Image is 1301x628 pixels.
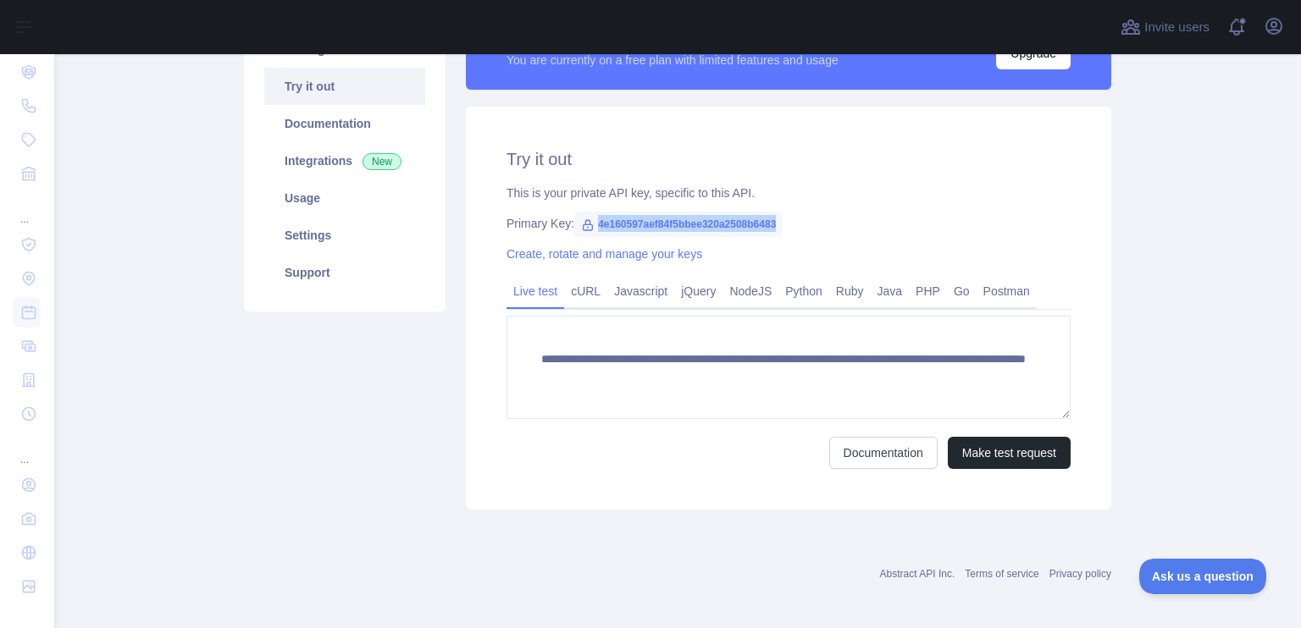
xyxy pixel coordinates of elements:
h2: Try it out [507,147,1071,171]
a: Go [947,278,977,305]
button: Invite users [1117,14,1213,41]
a: Ruby [829,278,871,305]
span: 4e160597aef84f5bbee320a2508b6483 [574,212,783,237]
a: Integrations New [264,142,425,179]
a: Documentation [264,105,425,142]
div: ... [14,432,41,466]
a: Settings [264,217,425,254]
a: NodeJS [722,278,778,305]
a: Python [778,278,829,305]
div: You are currently on a free plan with limited features and usage [507,52,839,69]
a: Terms of service [965,568,1038,580]
a: jQuery [674,278,722,305]
a: Usage [264,179,425,217]
a: cURL [564,278,607,305]
a: Privacy policy [1049,568,1111,580]
button: Make test request [948,437,1071,469]
div: Primary Key: [507,215,1071,232]
iframe: Toggle Customer Support [1139,559,1267,594]
a: Support [264,254,425,291]
div: ... [14,192,41,226]
a: Abstract API Inc. [880,568,955,580]
span: New [363,153,401,170]
a: PHP [909,278,947,305]
span: Invite users [1144,18,1210,37]
a: Documentation [829,437,938,469]
a: Javascript [607,278,674,305]
a: Java [871,278,910,305]
a: Postman [977,278,1037,305]
a: Live test [507,278,564,305]
a: Create, rotate and manage your keys [507,247,702,261]
a: Try it out [264,68,425,105]
div: This is your private API key, specific to this API. [507,185,1071,201]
